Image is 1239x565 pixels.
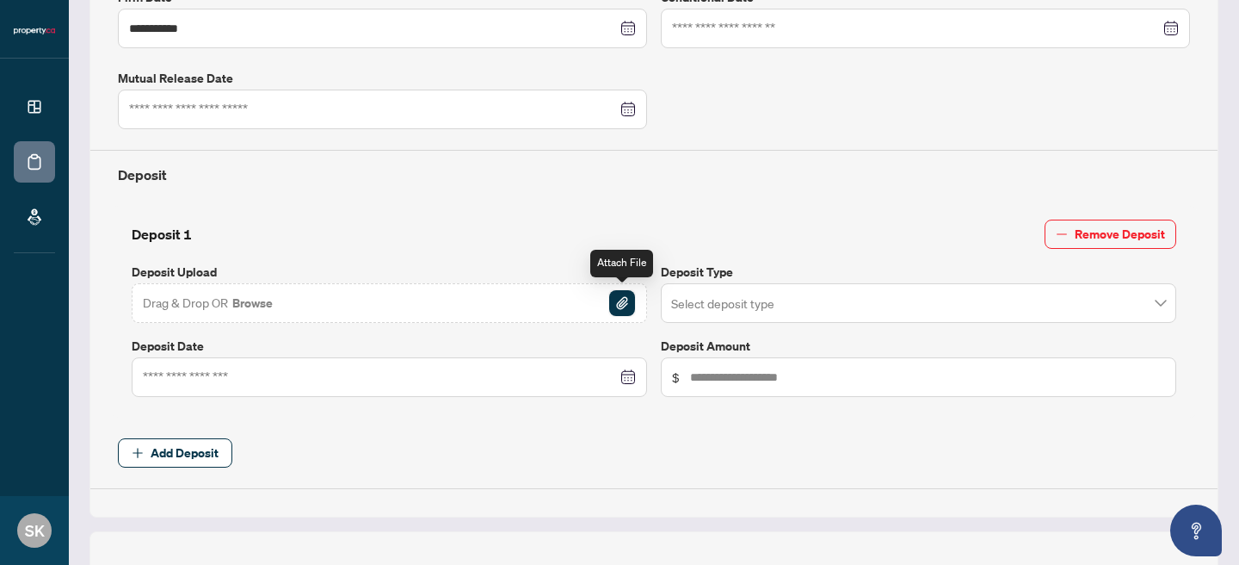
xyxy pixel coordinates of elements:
span: plus [132,447,144,459]
span: Drag & Drop OR [143,292,274,314]
label: Deposit Upload [132,263,647,282]
button: Remove Deposit [1045,220,1176,249]
h4: Deposit 1 [132,224,192,245]
span: Remove Deposit [1075,220,1165,248]
div: Attach File [590,250,653,277]
label: Deposit Amount [661,337,1176,356]
button: Add Deposit [118,438,232,468]
button: Open asap [1170,505,1222,556]
label: Deposit Type [661,263,1176,282]
button: File Attachement [608,289,636,317]
img: File Attachement [609,290,635,316]
span: SK [25,518,45,543]
img: logo [14,26,55,36]
label: Mutual Release Date [118,69,647,88]
label: Deposit Date [132,337,647,356]
span: Drag & Drop OR BrowseFile Attachement [132,283,647,323]
button: Browse [231,292,274,314]
span: Add Deposit [151,439,219,467]
span: minus [1056,228,1068,240]
h4: Deposit [118,165,1190,185]
span: $ [672,368,680,387]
